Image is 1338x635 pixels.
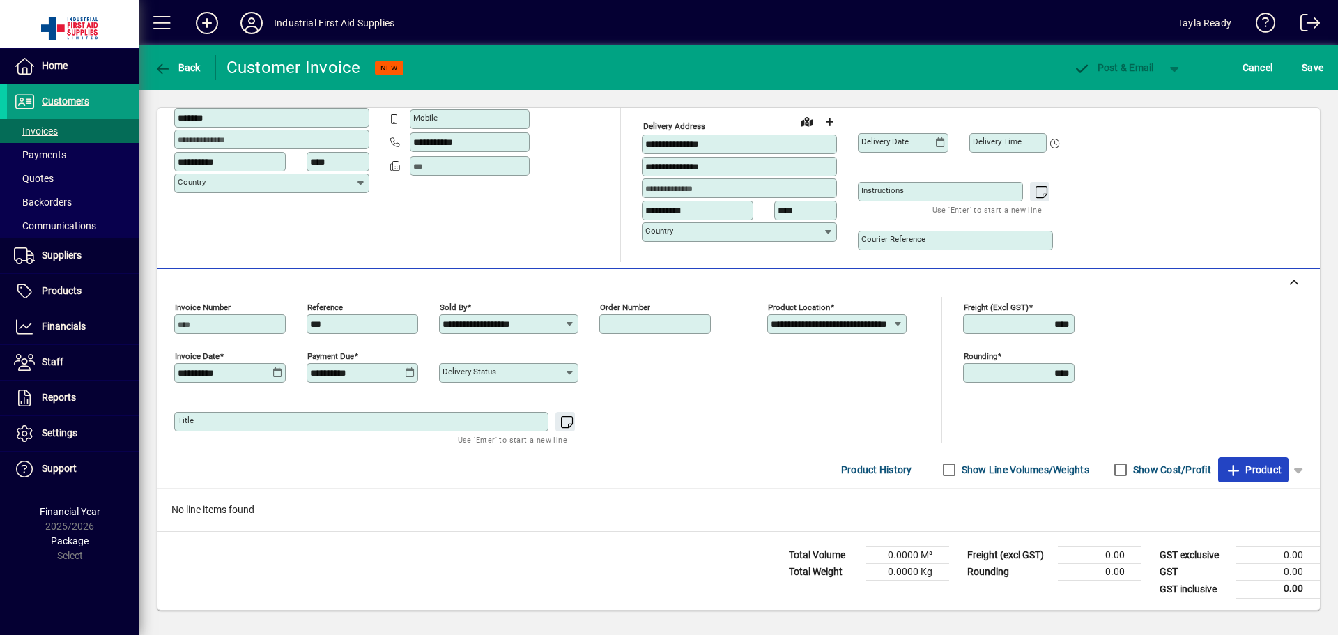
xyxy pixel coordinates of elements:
[42,60,68,71] span: Home
[960,547,1058,564] td: Freight (excl GST)
[836,457,918,482] button: Product History
[14,173,54,184] span: Quotes
[861,137,909,146] mat-label: Delivery date
[600,303,650,312] mat-label: Order number
[42,285,82,296] span: Products
[42,95,89,107] span: Customers
[440,303,467,312] mat-label: Sold by
[7,238,139,273] a: Suppliers
[782,547,866,564] td: Total Volume
[42,321,86,332] span: Financials
[1130,463,1211,477] label: Show Cost/Profit
[42,250,82,261] span: Suppliers
[959,463,1089,477] label: Show Line Volumes/Weights
[307,351,354,361] mat-label: Payment due
[960,564,1058,581] td: Rounding
[380,63,398,72] span: NEW
[1153,547,1236,564] td: GST exclusive
[14,197,72,208] span: Backorders
[157,489,1320,531] div: No line items found
[1225,459,1282,481] span: Product
[307,303,343,312] mat-label: Reference
[7,167,139,190] a: Quotes
[1153,564,1236,581] td: GST
[1236,564,1320,581] td: 0.00
[42,463,77,474] span: Support
[151,55,204,80] button: Back
[139,55,216,80] app-page-header-button: Back
[1298,55,1327,80] button: Save
[226,56,361,79] div: Customer Invoice
[7,49,139,84] a: Home
[443,367,496,376] mat-label: Delivery status
[1066,55,1161,80] button: Post & Email
[7,119,139,143] a: Invoices
[818,111,840,133] button: Choose address
[964,303,1029,312] mat-label: Freight (excl GST)
[1218,457,1289,482] button: Product
[1245,3,1276,48] a: Knowledge Base
[1302,56,1323,79] span: ave
[185,10,229,36] button: Add
[42,392,76,403] span: Reports
[7,143,139,167] a: Payments
[7,416,139,451] a: Settings
[7,190,139,214] a: Backorders
[42,356,63,367] span: Staff
[175,303,231,312] mat-label: Invoice number
[7,452,139,487] a: Support
[932,201,1042,217] mat-hint: Use 'Enter' to start a new line
[861,185,904,195] mat-label: Instructions
[1239,55,1277,80] button: Cancel
[7,214,139,238] a: Communications
[973,137,1022,146] mat-label: Delivery time
[14,125,58,137] span: Invoices
[42,427,77,438] span: Settings
[154,62,201,73] span: Back
[866,564,949,581] td: 0.0000 Kg
[1058,547,1141,564] td: 0.00
[14,149,66,160] span: Payments
[1058,564,1141,581] td: 0.00
[1153,581,1236,598] td: GST inclusive
[645,226,673,236] mat-label: Country
[1302,62,1307,73] span: S
[40,506,100,517] span: Financial Year
[7,345,139,380] a: Staff
[413,113,438,123] mat-label: Mobile
[861,234,925,244] mat-label: Courier Reference
[768,303,830,312] mat-label: Product location
[51,535,89,546] span: Package
[1243,56,1273,79] span: Cancel
[1098,62,1104,73] span: P
[14,220,96,231] span: Communications
[274,12,394,34] div: Industrial First Aid Supplies
[1073,62,1154,73] span: ost & Email
[7,309,139,344] a: Financials
[964,351,997,361] mat-label: Rounding
[1236,547,1320,564] td: 0.00
[178,415,194,425] mat-label: Title
[458,431,567,447] mat-hint: Use 'Enter' to start a new line
[229,10,274,36] button: Profile
[866,547,949,564] td: 0.0000 M³
[178,177,206,187] mat-label: Country
[7,274,139,309] a: Products
[1290,3,1321,48] a: Logout
[175,351,220,361] mat-label: Invoice date
[1236,581,1320,598] td: 0.00
[796,110,818,132] a: View on map
[1178,12,1231,34] div: Tayla Ready
[782,564,866,581] td: Total Weight
[841,459,912,481] span: Product History
[7,381,139,415] a: Reports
